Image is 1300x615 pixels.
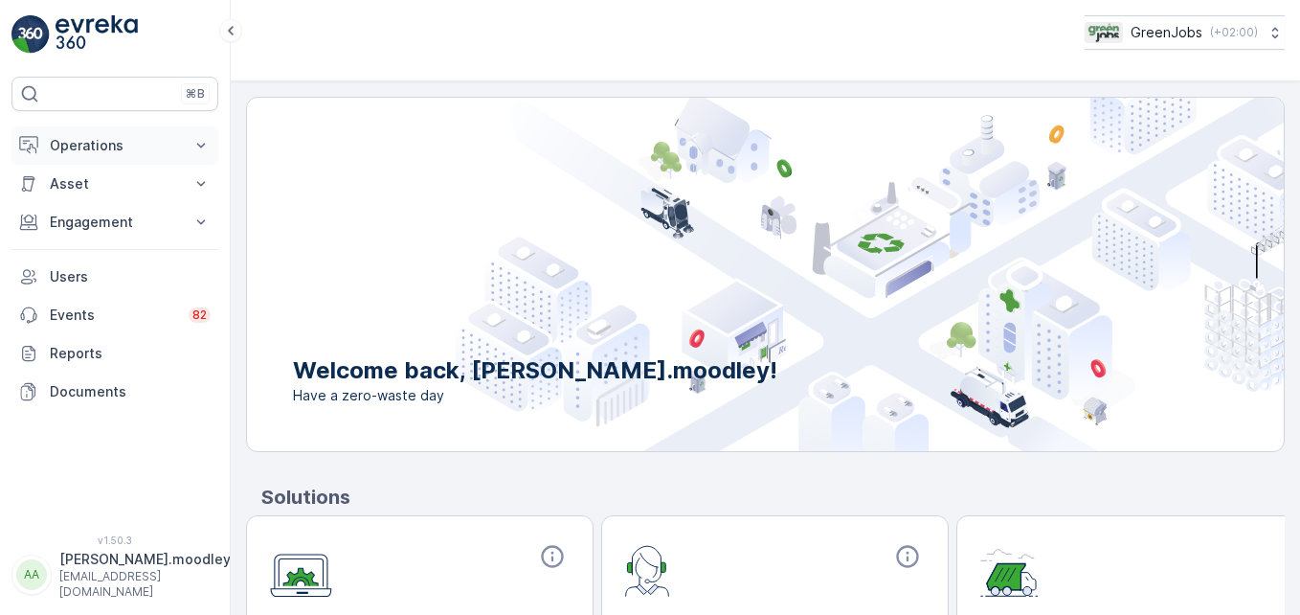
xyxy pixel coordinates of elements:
[1085,15,1285,50] button: GreenJobs(+02:00)
[11,258,218,296] a: Users
[192,307,207,323] p: 82
[1085,22,1123,43] img: Green_Jobs_Logo.png
[11,165,218,203] button: Asset
[50,267,211,286] p: Users
[11,15,50,54] img: logo
[270,543,332,598] img: module-icon
[11,334,218,373] a: Reports
[293,355,777,386] p: Welcome back, [PERSON_NAME].moodley!
[11,296,218,334] a: Events82
[50,213,180,232] p: Engagement
[50,344,211,363] p: Reports
[50,382,211,401] p: Documents
[50,306,177,325] p: Events
[59,550,231,569] p: [PERSON_NAME].moodley
[59,569,231,600] p: [EMAIL_ADDRESS][DOMAIN_NAME]
[11,535,218,546] span: v 1.50.3
[50,174,180,194] p: Asset
[16,559,47,590] div: AA
[293,386,777,405] span: Have a zero-waste day
[50,136,180,155] p: Operations
[980,543,1039,597] img: module-icon
[56,15,138,54] img: logo_light-DOdMpM7g.png
[11,373,218,411] a: Documents
[11,126,218,165] button: Operations
[1131,23,1202,42] p: GreenJobs
[1210,25,1258,40] p: ( +02:00 )
[456,98,1284,451] img: city illustration
[625,543,670,597] img: module-icon
[261,483,1285,512] p: Solutions
[11,203,218,241] button: Engagement
[186,86,205,102] p: ⌘B
[11,550,218,600] button: AA[PERSON_NAME].moodley[EMAIL_ADDRESS][DOMAIN_NAME]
